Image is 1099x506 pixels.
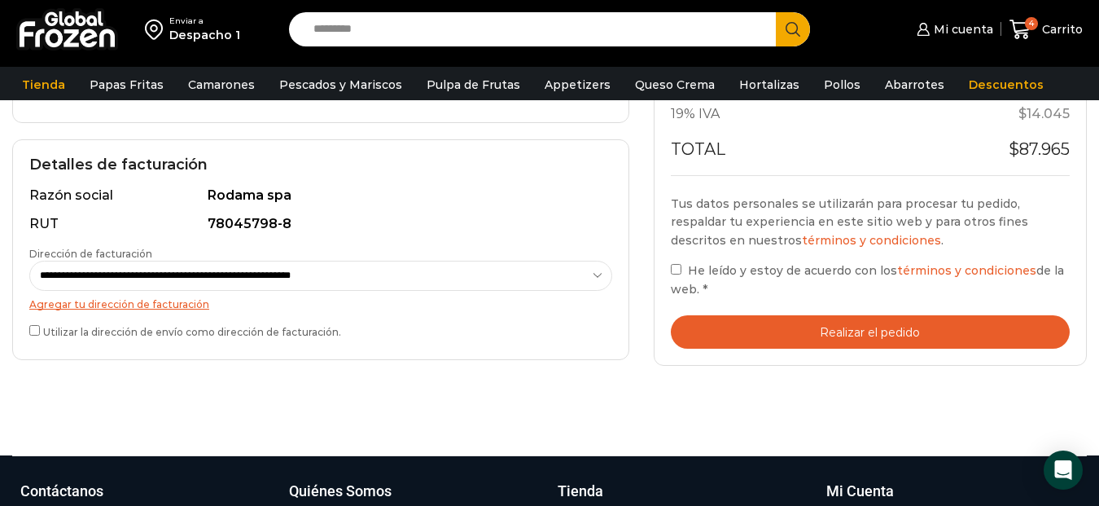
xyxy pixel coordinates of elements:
[20,481,103,502] h3: Contáctanos
[671,264,681,275] input: He leído y estoy de acuerdo con lostérminos y condicionesde la web. *
[29,156,612,174] h2: Detalles de facturación
[169,15,240,27] div: Enviar a
[897,263,1036,278] a: términos y condiciones
[671,195,1071,249] p: Tus datos personales se utilizarán para procesar tu pedido, respaldar tu experiencia en este siti...
[271,69,410,100] a: Pescados y Mariscos
[1025,17,1038,30] span: 4
[14,69,73,100] a: Tienda
[802,233,941,248] a: términos y condiciones
[558,481,603,502] h3: Tienda
[671,263,1064,296] span: He leído y estoy de acuerdo con los de la web.
[29,261,612,291] select: Dirección de facturación
[29,322,612,339] label: Utilizar la dirección de envío como dirección de facturación.
[826,481,894,502] h3: Mi Cuenta
[731,69,808,100] a: Hortalizas
[29,325,40,336] input: Utilizar la dirección de envío como dirección de facturación.
[776,12,810,46] button: Search button
[1009,11,1083,49] a: 4 Carrito
[81,69,172,100] a: Papas Fritas
[961,69,1052,100] a: Descuentos
[29,187,204,205] div: Razón social
[671,315,1071,349] button: Realizar el pedido
[145,15,169,43] img: address-field-icon.svg
[29,215,204,234] div: RUT
[1044,451,1083,490] div: Open Intercom Messenger
[289,481,392,502] h3: Quiénes Somos
[180,69,263,100] a: Camarones
[1018,106,1070,121] span: 14.045
[816,69,869,100] a: Pollos
[1009,139,1070,159] bdi: 87.965
[29,298,209,310] a: Agregar tu dirección de facturación
[208,215,604,234] div: 78045798-8
[1009,139,1019,159] span: $
[877,69,952,100] a: Abarrotes
[169,27,240,43] div: Despacho 1
[29,247,612,291] label: Dirección de facturación
[671,95,964,133] th: 19% IVA
[913,13,992,46] a: Mi cuenta
[930,21,993,37] span: Mi cuenta
[1038,21,1083,37] span: Carrito
[1018,106,1027,121] span: $
[671,133,964,175] th: Total
[703,282,707,297] abbr: requerido
[208,187,604,205] div: Rodama spa
[418,69,528,100] a: Pulpa de Frutas
[536,69,619,100] a: Appetizers
[627,69,723,100] a: Queso Crema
